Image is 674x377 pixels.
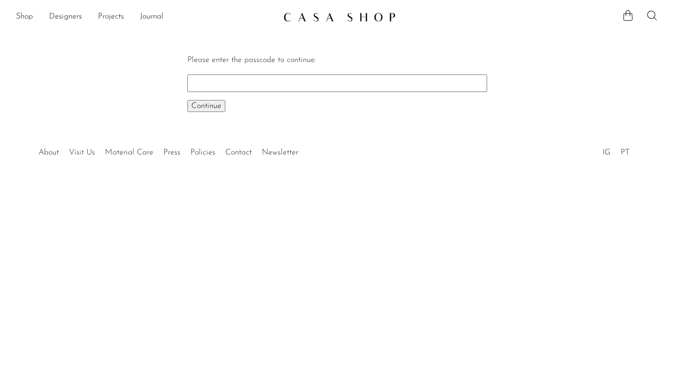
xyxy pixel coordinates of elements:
nav: Desktop navigation [16,8,275,25]
a: Designers [49,10,82,23]
a: IG [603,148,611,156]
a: Press [163,148,180,156]
button: Continue [187,100,225,112]
a: About [38,148,59,156]
a: Shop [16,10,33,23]
a: Projects [98,10,124,23]
a: Contact [225,148,252,156]
ul: Social Medias [598,140,635,159]
a: Visit Us [69,148,95,156]
a: Material Care [105,148,153,156]
a: Policies [190,148,215,156]
ul: NEW HEADER MENU [16,8,275,25]
label: Please enter the passcode to continue: [187,56,316,64]
a: Journal [140,10,163,23]
ul: Quick links [33,140,303,159]
span: Continue [191,102,221,110]
a: PT [621,148,630,156]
